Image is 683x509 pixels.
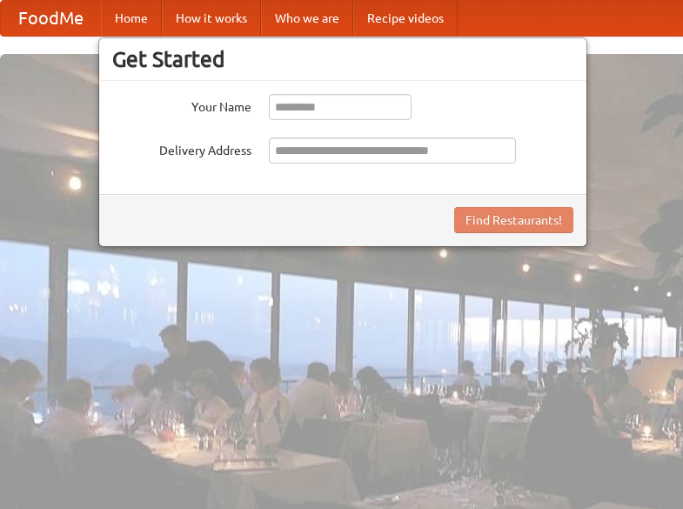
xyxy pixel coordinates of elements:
[101,1,162,36] a: Home
[112,137,251,159] label: Delivery Address
[112,46,573,72] h3: Get Started
[353,1,458,36] a: Recipe videos
[112,94,251,116] label: Your Name
[1,1,101,36] a: FoodMe
[162,1,261,36] a: How it works
[261,1,353,36] a: Who we are
[454,207,573,233] button: Find Restaurants!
